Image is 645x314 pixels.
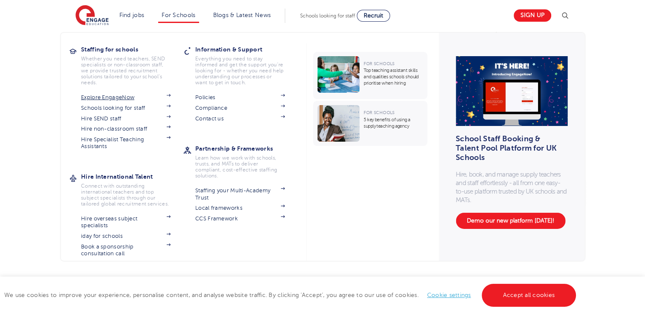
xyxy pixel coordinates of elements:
p: Hire, book, and manage supply teachers and staff effortlessly - all from one easy-to-use platform... [456,170,567,204]
a: Staffing for schoolsWhether you need teachers, SEND specialists or non-classroom staff, we provid... [81,43,183,86]
a: For Schools5 key benefits of using a supply teaching agency [313,101,429,146]
a: Partnership & FrameworksLearn how we work with schools, trusts, and MATs to deliver compliant, co... [195,143,298,179]
p: Learn how we work with schools, trusts, and MATs to deliver compliant, cost-effective staffing so... [195,155,285,179]
p: Whether you need teachers, SEND specialists or non-classroom staff, we provide trusted recruitmen... [81,56,171,86]
a: Sign up [514,9,551,22]
span: Recruit [364,12,383,19]
p: Everything you need to stay informed and get the support you’re looking for - whether you need he... [195,56,285,86]
h3: Staffing for schools [81,43,183,55]
span: For Schools [364,110,394,115]
a: Contact us [195,115,285,122]
a: Book a sponsorship consultation call [81,243,171,257]
p: 5 key benefits of using a supply teaching agency [364,117,423,129]
a: Hire overseas subject specialists [81,215,171,229]
a: Hire International TalentConnect with outstanding international teachers and top subject speciali... [81,171,183,207]
a: For Schools [162,12,195,18]
span: For Schools [364,61,394,66]
a: Compliance [195,105,285,111]
h3: Information & Support [195,43,298,55]
img: Engage Education [75,5,109,26]
a: Schools looking for staff [81,105,171,111]
a: Policies [195,94,285,101]
span: Schools looking for staff [300,13,355,19]
a: Staffing your Multi-Academy Trust [195,187,285,201]
a: Hire non-classroom staff [81,126,171,132]
a: Recruit [357,10,390,22]
a: For SchoolsTop teaching assistant skills and qualities schools should prioritise when hiring [313,52,429,99]
p: Connect with outstanding international teachers and top subject specialists through our tailored ... [81,183,171,207]
a: Local frameworks [195,205,285,211]
a: Demo our new platform [DATE]! [456,213,565,229]
a: Accept all cookies [482,284,576,307]
a: Hire Specialist Teaching Assistants [81,136,171,150]
a: Find jobs [119,12,145,18]
span: We use cookies to improve your experience, personalise content, and analyse website traffic. By c... [4,292,578,298]
h3: School Staff Booking & Talent Pool Platform for UK Schools [456,139,562,157]
h3: Partnership & Frameworks [195,143,298,154]
p: Top teaching assistant skills and qualities schools should prioritise when hiring [364,67,423,86]
a: Blogs & Latest News [213,12,271,18]
a: Cookie settings [427,292,471,298]
a: Explore EngageNow [81,94,171,101]
a: iday for schools [81,233,171,240]
a: Hire SEND staff [81,115,171,122]
a: Information & SupportEverything you need to stay informed and get the support you’re looking for ... [195,43,298,86]
a: CCS Framework [195,215,285,222]
h3: Hire International Talent [81,171,183,183]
